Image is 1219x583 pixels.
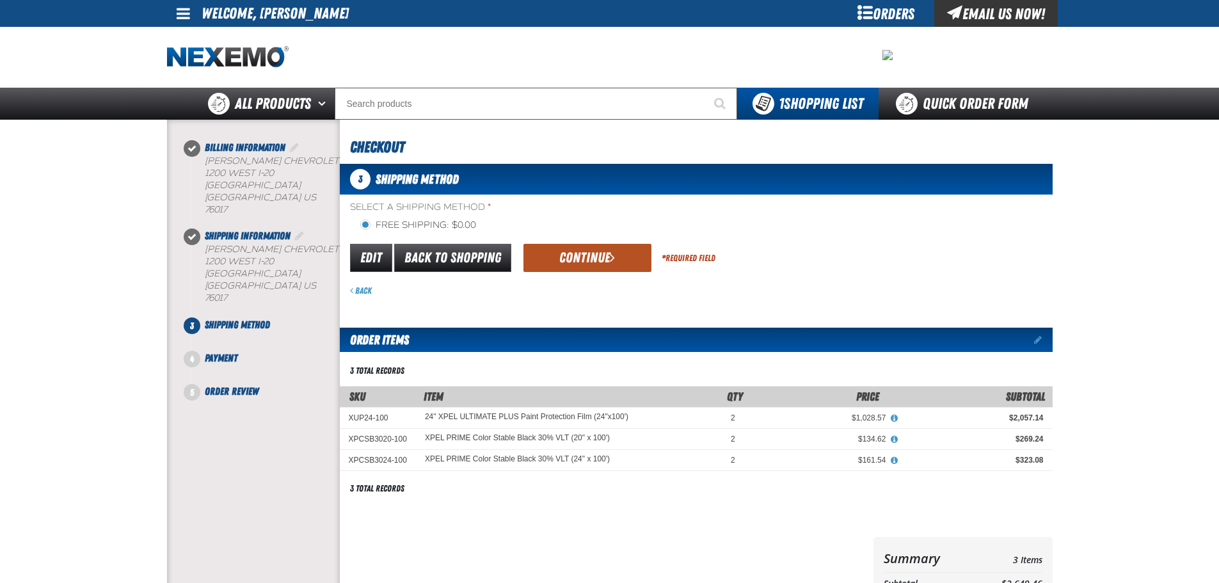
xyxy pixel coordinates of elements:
span: Price [856,390,879,403]
bdo: 76017 [205,292,227,303]
span: Shopping List [779,95,863,113]
span: Select a Shipping Method [350,202,1053,214]
button: Open All Products pages [314,88,335,120]
img: Nexemo logo [167,46,289,68]
: XPEL PRIME Color Stable Black 30% VLT (24" x 100') [425,455,610,464]
span: [PERSON_NAME] Chevrolet [205,156,339,166]
span: [GEOGRAPHIC_DATA] [205,280,301,291]
span: 2 [731,435,735,443]
span: Shipping Method [376,172,459,187]
a: Edit Shipping Information [293,230,306,242]
div: $161.54 [753,455,886,465]
img: 8c87bc8bf9104322ccb3e1420f302a94.jpeg [882,50,893,60]
label: Free Shipping: $0.00 [360,220,476,232]
span: US [303,280,316,291]
span: [PERSON_NAME] Chevrolet [205,244,339,255]
span: 3 [350,169,370,189]
button: Start Searching [705,88,737,120]
li: Shipping Method. Step 3 of 5. Not Completed [192,317,340,351]
button: View All Prices for 24" XPEL ULTIMATE PLUS Paint Protection Film (24"x100') [886,413,902,424]
a: Edit Billing Information [288,141,301,154]
span: 1200 West I-20 [205,256,274,267]
button: View All Prices for XPEL PRIME Color Stable Black 30% VLT (24" x 100') [886,455,902,467]
button: You have 1 Shopping List. Open to view details [737,88,879,120]
div: $269.24 [904,434,1043,444]
input: Search [335,88,737,120]
bdo: 76017 [205,204,227,215]
a: Quick Order Form [879,88,1052,120]
a: 24" XPEL ULTIMATE PLUS Paint Protection Film (24"x100') [425,413,628,422]
input: Free Shipping: $0.00 [360,220,370,230]
span: Shipping Information [205,230,291,242]
li: Order Review. Step 5 of 5. Not Completed [192,384,340,399]
div: 3 total records [350,483,404,495]
li: Shipping Information. Step 2 of 5. Completed [192,228,340,317]
button: Continue [523,244,651,272]
nav: Checkout steps. Current step is Shipping Method. Step 3 of 5 [182,140,340,399]
a: Back to Shopping [394,244,511,272]
div: 3 total records [350,365,404,377]
span: [GEOGRAPHIC_DATA] [205,192,301,203]
span: 1200 West I-20 [205,168,274,179]
div: $1,028.57 [753,413,886,423]
span: [GEOGRAPHIC_DATA] [205,268,301,279]
a: Edit items [1034,335,1053,344]
span: Qty [727,390,743,403]
span: 2 [731,456,735,465]
a: Home [167,46,289,68]
td: XPCSB3020-100 [340,429,416,450]
span: Payment [205,352,237,364]
span: US [303,192,316,203]
h2: Order Items [340,328,409,352]
span: Billing Information [205,141,285,154]
span: 2 [731,413,735,422]
span: 4 [184,351,200,367]
li: Billing Information. Step 1 of 5. Completed [192,140,340,228]
td: 3 Items [966,547,1042,570]
a: Edit [350,244,392,272]
button: View All Prices for XPEL PRIME Color Stable Black 30% VLT (20" x 100') [886,434,902,445]
td: XPCSB3024-100 [340,450,416,471]
th: Summary [884,547,967,570]
div: $134.62 [753,434,886,444]
div: $323.08 [904,455,1043,465]
td: XUP24-100 [340,407,416,428]
span: 3 [184,317,200,334]
div: $2,057.14 [904,413,1043,423]
span: Order Review [205,385,259,397]
li: Payment. Step 4 of 5. Not Completed [192,351,340,384]
span: Item [424,390,443,403]
span: Subtotal [1006,390,1045,403]
span: [GEOGRAPHIC_DATA] [205,180,301,191]
span: Checkout [350,138,404,156]
a: Back [350,285,372,296]
div: Required Field [662,252,715,264]
a: SKU [349,390,365,403]
: XPEL PRIME Color Stable Black 30% VLT (20" x 100') [425,434,610,443]
span: All Products [235,92,311,115]
span: 5 [184,384,200,401]
span: Shipping Method [205,319,270,331]
strong: 1 [779,95,784,113]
